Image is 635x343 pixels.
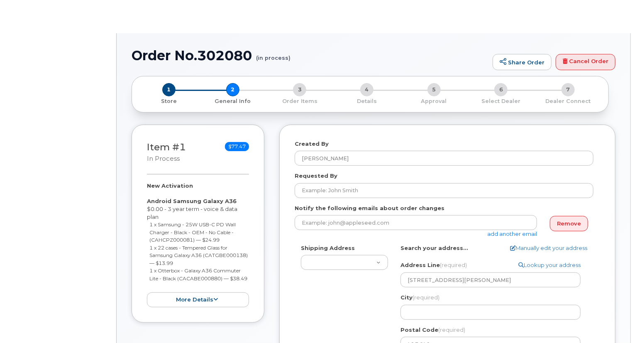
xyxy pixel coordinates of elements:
div: $0.00 - 3 year term - voice & data plan [147,182,249,307]
p: Store [142,98,196,105]
input: Example: John Smith [295,183,593,198]
span: (required) [440,262,467,268]
small: 1 x Otterbox - Galaxy A36 Commuter Lite - Black (CACABE000880) — $38.49 [150,267,248,282]
a: Cancel Order [556,54,615,71]
small: (in process) [256,48,291,61]
label: Created By [295,140,329,148]
span: 1 [162,83,176,96]
label: City [401,294,440,301]
input: Example: john@appleseed.com [295,215,537,230]
small: 1 x 22 cases - Tempered Glass for Samsung Galaxy A36 (CATGBE000138) — $13.99 [150,245,248,266]
label: Address Line [401,261,467,269]
a: add another email [487,230,537,237]
label: Shipping Address [301,244,355,252]
a: Remove [550,216,588,231]
a: 1 Store [139,96,199,105]
h3: Item #1 [147,142,186,163]
a: Lookup your address [518,261,581,269]
span: $77.47 [225,142,249,151]
label: Requested By [295,172,337,180]
small: 1 x Samsung - 25W USB-C PD Wall Charger - Black - OEM - No Cable - (CAHCPZ000081) — $24.99 [150,221,236,243]
a: Share Order [493,54,552,71]
strong: Android Samsung Galaxy A36 [147,198,237,204]
button: more details [147,292,249,308]
h1: Order No.302080 [132,48,488,63]
label: Search your address... [401,244,468,252]
label: Postal Code [401,326,465,334]
small: in process [147,155,180,162]
span: (required) [438,326,465,333]
strong: New Activation [147,182,193,189]
span: (required) [413,294,440,301]
label: Notify the following emails about order changes [295,204,444,212]
a: Manually edit your address [510,244,587,252]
